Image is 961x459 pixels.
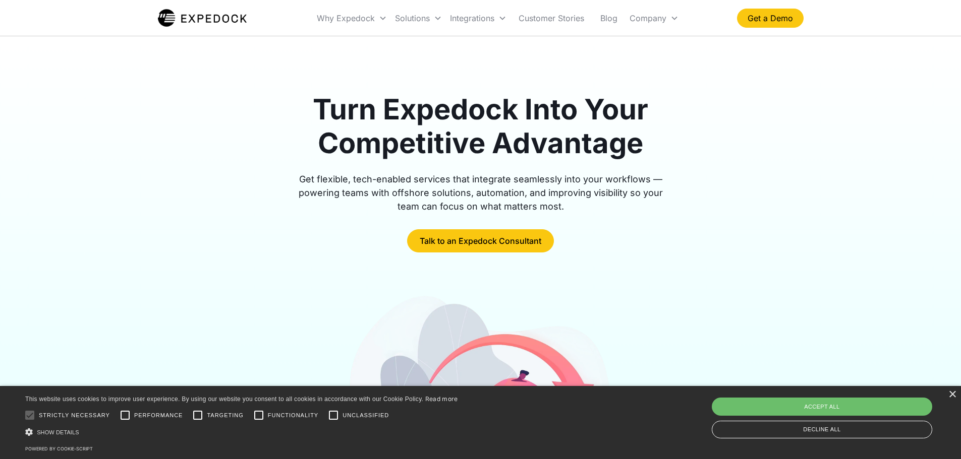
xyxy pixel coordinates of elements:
[407,229,554,252] a: Talk to an Expedock Consultant
[287,93,674,160] h1: Turn Expedock Into Your Competitive Advantage
[37,429,79,435] span: Show details
[39,411,110,420] span: Strictly necessary
[446,1,511,35] div: Integrations
[712,421,932,438] div: Decline all
[395,13,430,23] div: Solutions
[207,411,243,420] span: Targeting
[911,411,961,459] iframe: Chat Widget
[158,8,247,28] a: home
[343,411,389,420] span: Unclassified
[511,1,592,35] a: Customer Stories
[737,9,804,28] a: Get a Demo
[25,427,458,437] div: Show details
[425,395,458,403] a: Read more
[630,13,666,23] div: Company
[268,411,318,420] span: Functionality
[391,1,446,35] div: Solutions
[626,1,683,35] div: Company
[712,398,932,416] div: Accept all
[313,1,391,35] div: Why Expedock
[158,8,247,28] img: Expedock Logo
[592,1,626,35] a: Blog
[25,446,93,451] a: Powered by cookie-script
[25,396,423,403] span: This website uses cookies to improve user experience. By using our website you consent to all coo...
[450,13,494,23] div: Integrations
[287,172,674,213] div: Get flexible, tech-enabled services that integrate seamlessly into your workflows — powering team...
[317,13,375,23] div: Why Expedock
[948,391,956,399] div: Close
[134,411,183,420] span: Performance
